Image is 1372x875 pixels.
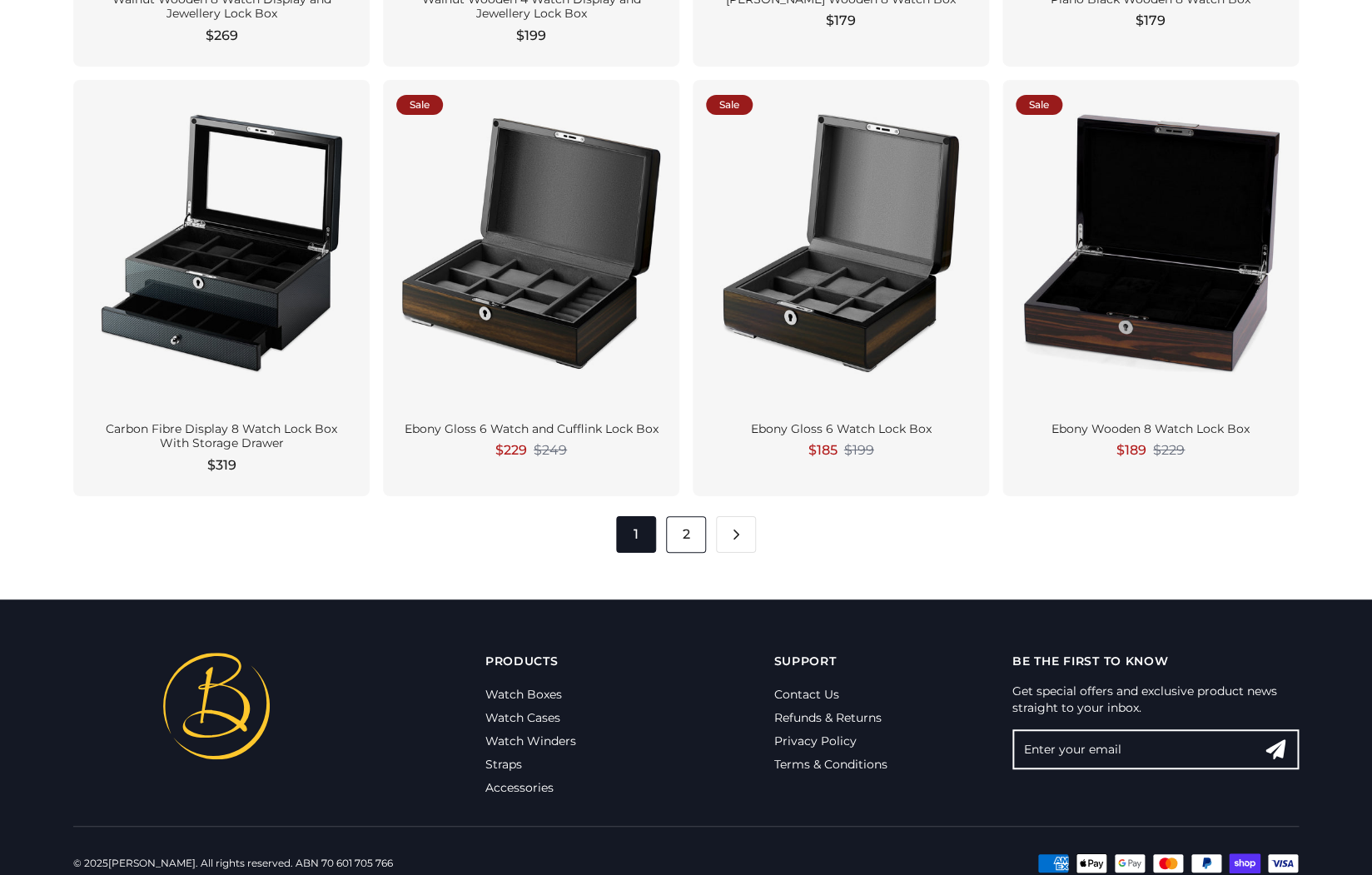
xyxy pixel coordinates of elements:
a: Refunds & Returns [773,710,881,725]
a: Watch Winders [485,733,576,748]
p: Products [485,653,576,669]
div: Ebony Gloss 6 Watch and Cufflink Lock Box [403,422,659,437]
span: $179 [826,11,856,31]
div: Sale [706,95,753,115]
div: Sale [396,95,443,115]
span: $179 [1136,11,1166,31]
a: 2 [666,516,706,553]
a: Sale Ebony Gloss 6 Watch and Cufflink Lock Box $229 $249 [383,80,679,496]
a: Watch Cases [485,710,560,725]
a: Contact Us [773,687,838,702]
button: Search [1252,729,1299,769]
span: $199 [516,26,546,46]
span: 1 [616,516,656,553]
span: $229 [1153,442,1185,459]
div: © 2025 . All rights reserved. ABN 70 601 705 766 [73,857,393,870]
span: $229 [495,440,527,460]
div: Ebony Gloss 6 Watch Lock Box [713,422,969,437]
a: Straps [485,757,522,772]
p: Support [773,653,887,669]
span: $319 [207,455,236,475]
span: $189 [1116,440,1146,460]
span: $269 [206,26,238,46]
div: Carbon Fibre Display 8 Watch Lock Box With Storage Drawer [93,422,350,451]
span: $249 [534,442,567,459]
a: Sale Ebony Gloss 6 Watch Lock Box $185 $199 [693,80,989,496]
a: Privacy Policy [773,733,856,748]
span: $199 [844,442,874,459]
a: Watch Boxes [485,687,562,702]
nav: Pagination [616,516,756,553]
p: Be the first to know [1012,653,1299,669]
a: [PERSON_NAME] [108,857,196,869]
div: Sale [1016,95,1062,115]
a: Carbon Fibre Display 8 Watch Lock Box With Storage Drawer $319 [73,80,370,496]
a: Accessories [485,780,554,795]
p: Get special offers and exclusive product news straight to your inbox. [1012,683,1299,716]
span: $185 [808,440,838,460]
a: Terms & Conditions [773,757,887,772]
div: Ebony Wooden 8 Watch Lock Box [1022,422,1279,437]
a: Sale Ebony Wooden 8 Watch Lock Box $189 $229 [1002,80,1299,496]
input: Enter your email [1012,729,1299,769]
